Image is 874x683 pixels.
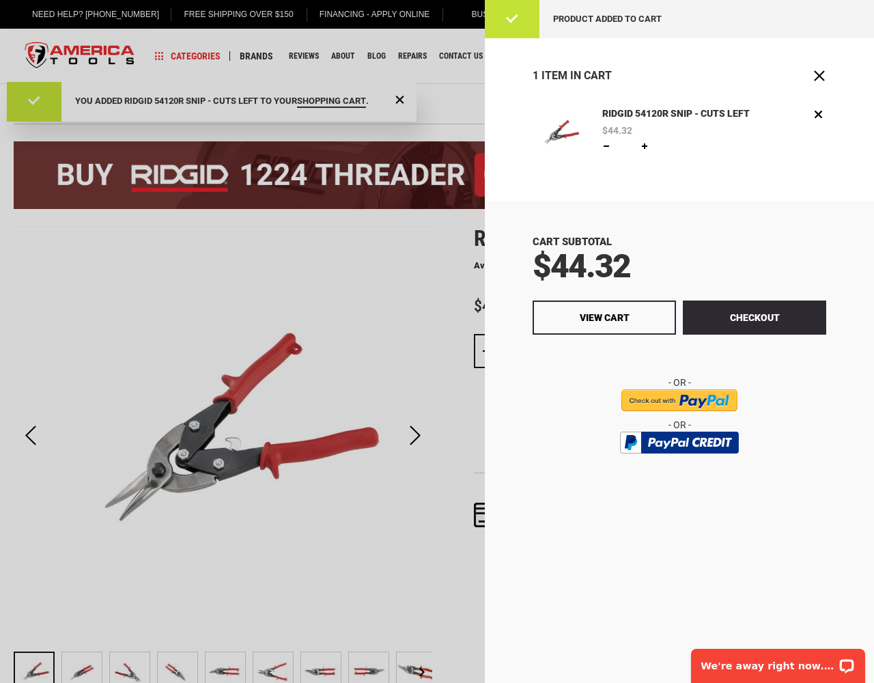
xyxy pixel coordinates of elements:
span: $44.32 [533,247,630,285]
a: RIDGID 54120R SNIP - CUTS LEFT [599,107,754,122]
span: Product added to cart [553,14,662,24]
img: RIDGID 54120R SNIP - CUTS LEFT [533,107,586,160]
button: Close [813,69,826,83]
span: Item in Cart [541,69,612,82]
img: btn_bml_text.png [628,457,731,472]
span: 1 [533,69,539,82]
a: View Cart [533,301,676,335]
button: Checkout [683,301,826,335]
span: View Cart [580,312,630,323]
span: Cart Subtotal [533,236,612,248]
span: $44.32 [602,126,632,135]
iframe: LiveChat chat widget [682,640,874,683]
a: RIDGID 54120R SNIP - CUTS LEFT [533,107,586,163]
